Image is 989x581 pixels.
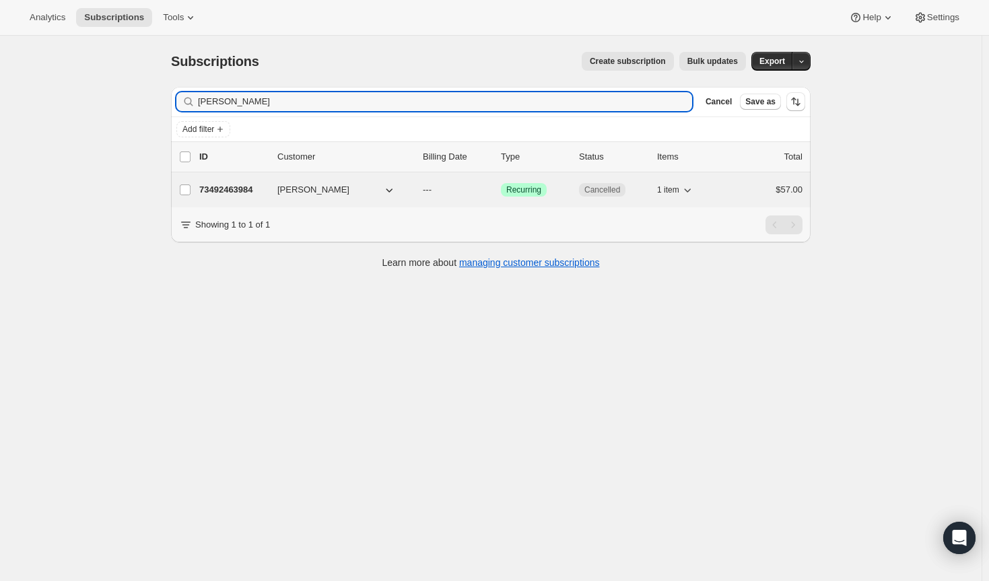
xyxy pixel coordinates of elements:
p: ID [199,150,267,164]
span: Settings [927,12,959,23]
button: 1 item [657,180,694,199]
button: Settings [906,8,967,27]
p: Customer [277,150,412,164]
p: Showing 1 to 1 of 1 [195,218,270,232]
span: Help [862,12,881,23]
button: Export [751,52,793,71]
span: Export [759,56,785,67]
button: Cancel [700,94,737,110]
span: --- [423,184,432,195]
p: Billing Date [423,150,490,164]
button: Save as [740,94,781,110]
button: Bulk updates [679,52,746,71]
nav: Pagination [765,215,803,234]
span: Add filter [182,124,214,135]
span: Save as [745,96,776,107]
span: Create subscription [590,56,666,67]
span: Subscriptions [171,54,259,69]
div: IDCustomerBilling DateTypeStatusItemsTotal [199,150,803,164]
span: Cancel [706,96,732,107]
button: Add filter [176,121,230,137]
span: 1 item [657,184,679,195]
button: Create subscription [582,52,674,71]
a: managing customer subscriptions [459,257,600,268]
button: Help [841,8,902,27]
span: Bulk updates [687,56,738,67]
button: Subscriptions [76,8,152,27]
div: Type [501,150,568,164]
input: Filter subscribers [198,92,692,111]
p: Learn more about [382,256,600,269]
span: Recurring [506,184,541,195]
span: [PERSON_NAME] [277,183,349,197]
button: Tools [155,8,205,27]
span: Cancelled [584,184,620,195]
button: [PERSON_NAME] [269,179,404,201]
span: Analytics [30,12,65,23]
p: 73492463984 [199,183,267,197]
span: Tools [163,12,184,23]
span: $57.00 [776,184,803,195]
p: Status [579,150,646,164]
button: Analytics [22,8,73,27]
div: Open Intercom Messenger [943,522,976,554]
p: Total [784,150,803,164]
div: Items [657,150,724,164]
div: 73492463984[PERSON_NAME]---SuccessRecurringCancelled1 item$57.00 [199,180,803,199]
button: Sort the results [786,92,805,111]
span: Subscriptions [84,12,144,23]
